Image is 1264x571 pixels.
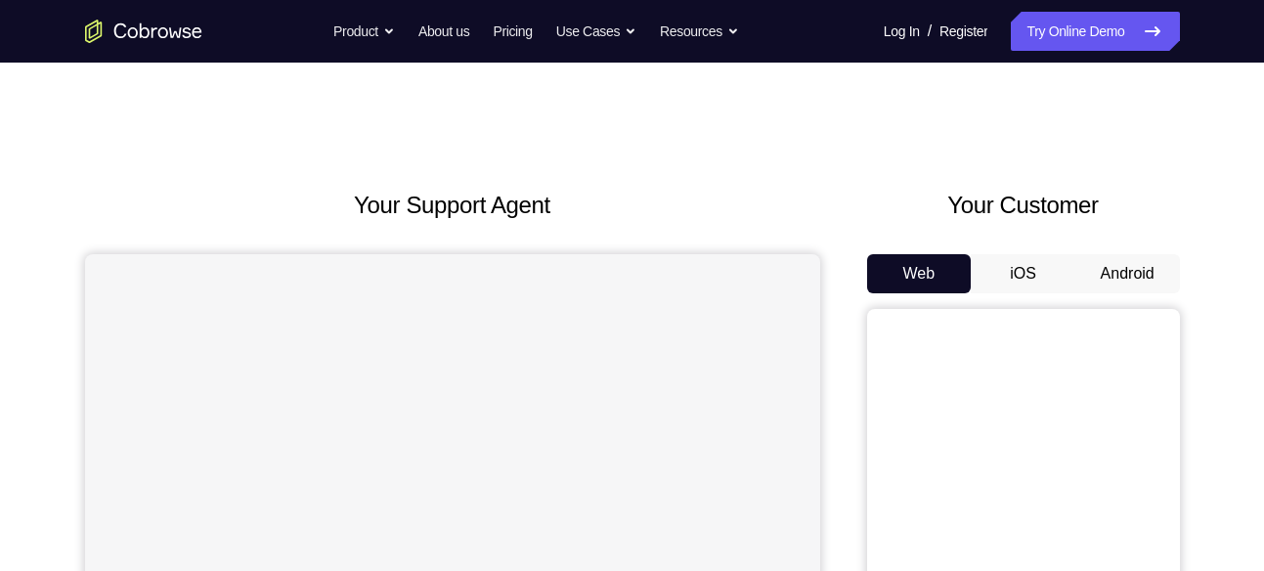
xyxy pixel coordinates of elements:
[556,12,636,51] button: Use Cases
[939,12,987,51] a: Register
[884,12,920,51] a: Log In
[867,188,1180,223] h2: Your Customer
[867,254,972,293] button: Web
[493,12,532,51] a: Pricing
[1011,12,1179,51] a: Try Online Demo
[660,12,739,51] button: Resources
[418,12,469,51] a: About us
[1075,254,1180,293] button: Android
[85,188,820,223] h2: Your Support Agent
[85,20,202,43] a: Go to the home page
[333,12,395,51] button: Product
[928,20,932,43] span: /
[971,254,1075,293] button: iOS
